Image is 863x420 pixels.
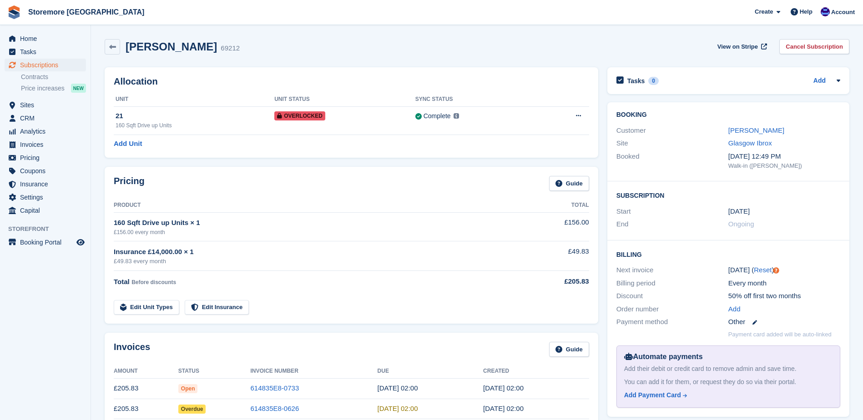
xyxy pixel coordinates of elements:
[772,266,780,275] div: Tooltip anchor
[178,384,198,393] span: Open
[728,291,840,301] div: 50% off first two months
[813,76,826,86] a: Add
[114,198,515,213] th: Product
[754,266,772,274] a: Reset
[378,405,418,412] time: 2025-08-21 01:00:00 UTC
[5,178,86,190] a: menu
[648,77,659,85] div: 0
[185,300,249,315] a: Edit Insurance
[21,73,86,81] a: Contracts
[616,265,728,275] div: Next invoice
[178,364,251,379] th: Status
[5,204,86,217] a: menu
[424,111,451,121] div: Complete
[624,377,833,387] div: You can add it for them, or request they do so via their portal.
[616,206,728,217] div: Start
[378,384,418,392] time: 2025-09-21 01:00:00 UTC
[5,112,86,125] a: menu
[5,191,86,204] a: menu
[178,405,206,414] span: Overdue
[415,92,536,107] th: Sync Status
[21,84,65,93] span: Price increases
[717,42,758,51] span: View on Stripe
[728,330,832,339] p: Payment card added will be auto-linked
[114,139,142,149] a: Add Unit
[515,212,589,241] td: £156.00
[20,99,75,111] span: Sites
[728,278,840,289] div: Every month
[624,351,833,362] div: Automate payments
[20,45,75,58] span: Tasks
[25,5,148,20] a: Storemore [GEOGRAPHIC_DATA]
[20,165,75,177] span: Coupons
[20,236,75,249] span: Booking Portal
[5,59,86,71] a: menu
[728,317,840,327] div: Other
[627,77,645,85] h2: Tasks
[5,151,86,164] a: menu
[714,39,769,54] a: View on Stripe
[549,176,589,191] a: Guide
[624,364,833,374] div: Add their debit or credit card to remove admin and save time.
[616,125,728,136] div: Customer
[20,59,75,71] span: Subscriptions
[624,390,829,400] a: Add Payment Card
[616,190,840,200] h2: Subscription
[114,176,145,191] h2: Pricing
[20,138,75,151] span: Invoices
[821,7,830,16] img: Angela
[274,111,325,120] span: Overlocked
[515,198,589,213] th: Total
[250,364,377,379] th: Invoice Number
[20,178,75,190] span: Insurance
[114,300,179,315] a: Edit Unit Types
[616,291,728,301] div: Discount
[616,278,728,289] div: Billing period
[126,40,217,53] h2: [PERSON_NAME]
[20,125,75,138] span: Analytics
[114,278,130,285] span: Total
[5,165,86,177] a: menu
[20,191,75,204] span: Settings
[728,161,840,170] div: Walk-in ([PERSON_NAME])
[728,206,750,217] time: 2025-01-20 01:00:00 UTC
[116,121,274,130] div: 160 Sqft Drive up Units
[116,111,274,121] div: 21
[5,125,86,138] a: menu
[616,138,728,149] div: Site
[483,364,589,379] th: Created
[800,7,813,16] span: Help
[20,204,75,217] span: Capital
[624,390,681,400] div: Add Payment Card
[483,384,524,392] time: 2025-09-20 01:00:42 UTC
[114,378,178,399] td: £205.83
[71,84,86,93] div: NEW
[221,43,240,54] div: 69212
[616,151,728,170] div: Booked
[831,8,855,17] span: Account
[5,236,86,249] a: menu
[20,112,75,125] span: CRM
[114,76,589,87] h2: Allocation
[274,92,415,107] th: Unit Status
[616,304,728,315] div: Order number
[616,317,728,327] div: Payment method
[20,32,75,45] span: Home
[114,218,515,228] div: 160 Sqft Drive up Units × 1
[616,111,840,119] h2: Booking
[114,399,178,419] td: £205.83
[114,228,515,236] div: £156.00 every month
[515,276,589,287] div: £205.83
[114,92,274,107] th: Unit
[616,250,840,259] h2: Billing
[7,5,21,19] img: stora-icon-8386f47178a22dfd0bd8f6a31ec36ba5ce8667c1dd55bd0f319d3a0aa187defe.svg
[5,45,86,58] a: menu
[728,139,772,147] a: Glasgow Ibrox
[616,219,728,230] div: End
[5,138,86,151] a: menu
[728,126,784,134] a: [PERSON_NAME]
[728,304,741,315] a: Add
[250,405,299,412] a: 614835E8-0626
[5,32,86,45] a: menu
[549,342,589,357] a: Guide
